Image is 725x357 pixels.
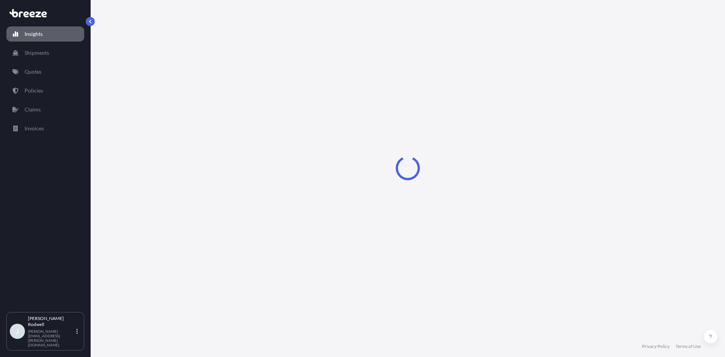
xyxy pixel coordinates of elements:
[25,68,42,76] p: Quotes
[6,64,84,79] a: Quotes
[6,102,84,117] a: Claims
[676,343,701,349] a: Terms of Use
[6,26,84,42] a: Insights
[25,106,41,113] p: Claims
[16,328,19,335] span: J
[6,45,84,60] a: Shipments
[6,121,84,136] a: Invoices
[6,83,84,98] a: Policies
[642,343,669,349] a: Privacy Policy
[25,49,49,57] p: Shipments
[28,315,75,328] p: [PERSON_NAME] Rodwell
[25,87,43,94] p: Policies
[25,125,44,132] p: Invoices
[25,30,43,38] p: Insights
[28,329,75,347] p: [PERSON_NAME][EMAIL_ADDRESS][PERSON_NAME][DOMAIN_NAME]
